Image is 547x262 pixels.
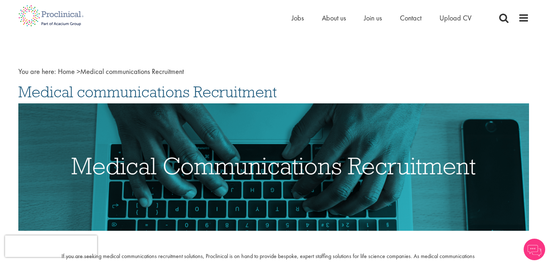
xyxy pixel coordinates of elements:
[18,67,56,76] span: You are here:
[58,67,75,76] a: breadcrumb link to Home
[439,13,471,23] a: Upload CV
[58,67,184,76] span: Medical communications Recruitment
[364,13,382,23] a: Join us
[524,239,545,260] img: Chatbot
[5,235,97,257] iframe: reCAPTCHA
[400,13,421,23] a: Contact
[77,67,80,76] span: >
[18,103,529,231] img: Medical Communication Recruitment
[322,13,346,23] a: About us
[292,13,304,23] a: Jobs
[18,82,277,102] span: Medical communications Recruitment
